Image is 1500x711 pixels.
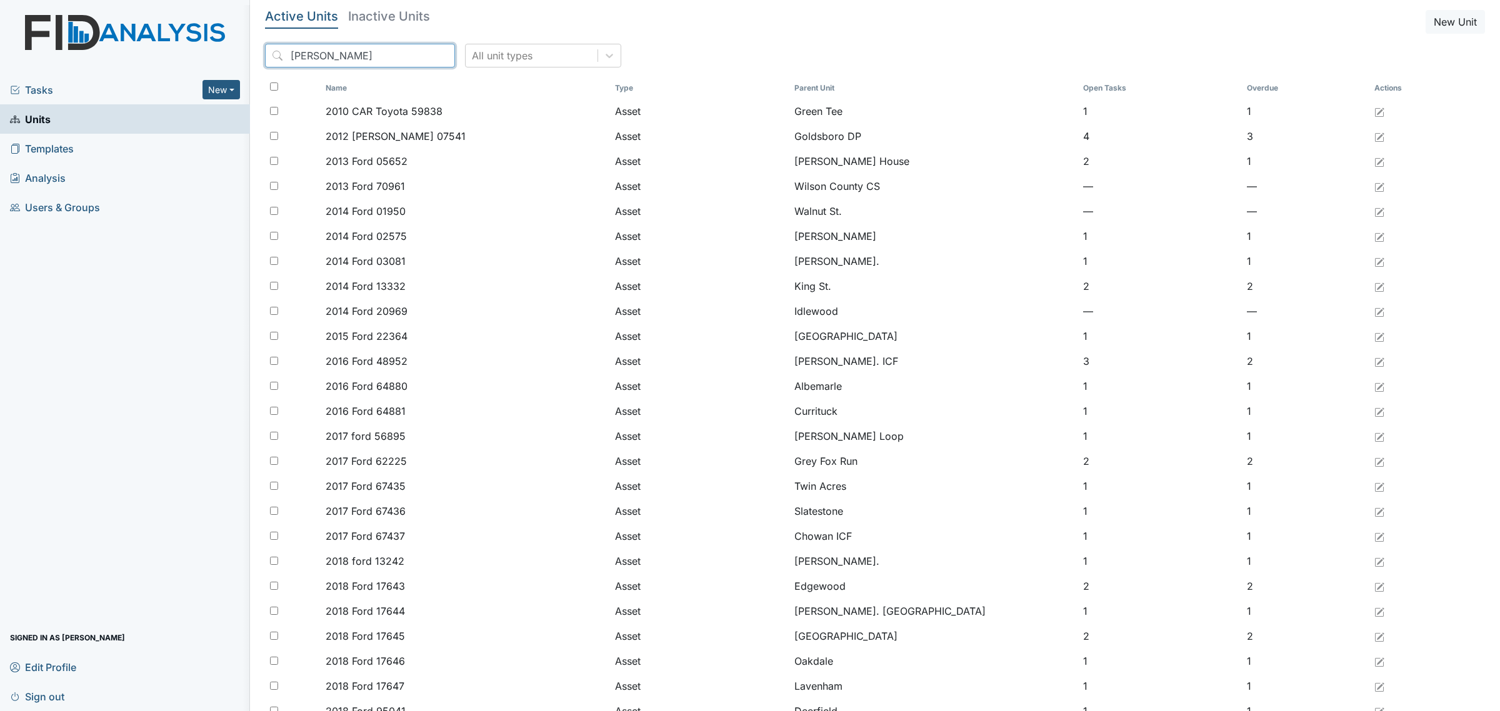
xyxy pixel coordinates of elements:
[10,197,100,217] span: Users & Groups
[1374,579,1384,594] a: Edit
[789,174,1079,199] td: Wilson County CS
[1078,599,1242,624] td: 1
[10,109,51,129] span: Units
[348,10,430,22] h5: Inactive Units
[789,249,1079,274] td: [PERSON_NAME].
[326,404,406,419] span: 2016 Ford 64881
[10,687,64,706] span: Sign out
[610,424,789,449] td: Asset
[265,10,338,22] h5: Active Units
[789,199,1079,224] td: Walnut St.
[610,549,789,574] td: Asset
[789,449,1079,474] td: Grey Fox Run
[789,124,1079,149] td: Goldsboro DP
[1374,354,1384,369] a: Edit
[1078,474,1242,499] td: 1
[1242,524,1369,549] td: 1
[610,174,789,199] td: Asset
[1374,529,1384,544] a: Edit
[1374,304,1384,319] a: Edit
[1374,279,1384,294] a: Edit
[1078,549,1242,574] td: 1
[326,679,404,694] span: 2018 Ford 17647
[1242,374,1369,399] td: 1
[1078,99,1242,124] td: 1
[610,224,789,249] td: Asset
[789,649,1079,674] td: Oakdale
[1078,324,1242,349] td: 1
[1374,329,1384,344] a: Edit
[1078,449,1242,474] td: 2
[789,599,1079,624] td: [PERSON_NAME]. [GEOGRAPHIC_DATA]
[1078,399,1242,424] td: 1
[789,324,1079,349] td: [GEOGRAPHIC_DATA]
[1242,399,1369,424] td: 1
[1374,254,1384,269] a: Edit
[1374,654,1384,669] a: Edit
[1374,104,1384,119] a: Edit
[326,129,466,144] span: 2012 [PERSON_NAME] 07541
[789,674,1079,699] td: Lavenham
[1242,449,1369,474] td: 2
[326,579,405,594] span: 2018 Ford 17643
[789,224,1079,249] td: [PERSON_NAME]
[326,329,407,344] span: 2015 Ford 22364
[202,80,240,99] button: New
[10,628,125,647] span: Signed in as [PERSON_NAME]
[1078,524,1242,549] td: 1
[789,374,1079,399] td: Albemarle
[1078,224,1242,249] td: 1
[1374,229,1384,244] a: Edit
[1242,274,1369,299] td: 2
[789,474,1079,499] td: Twin Acres
[265,44,455,67] input: Search...
[326,204,406,219] span: 2014 Ford 01950
[326,104,442,119] span: 2010 CAR Toyota 59838
[610,449,789,474] td: Asset
[326,604,405,619] span: 2018 Ford 17644
[326,529,405,544] span: 2017 Ford 67437
[472,48,532,63] div: All unit types
[1242,499,1369,524] td: 1
[1078,624,1242,649] td: 2
[1242,624,1369,649] td: 2
[789,524,1079,549] td: Chowan ICF
[610,324,789,349] td: Asset
[1242,474,1369,499] td: 1
[1374,554,1384,569] a: Edit
[1078,299,1242,324] td: —
[1078,274,1242,299] td: 2
[1242,599,1369,624] td: 1
[1374,504,1384,519] a: Edit
[326,229,407,244] span: 2014 Ford 02575
[610,649,789,674] td: Asset
[1242,199,1369,224] td: —
[1078,124,1242,149] td: 4
[326,479,406,494] span: 2017 Ford 67435
[326,554,404,569] span: 2018 ford 13242
[1242,124,1369,149] td: 3
[789,99,1079,124] td: Green Tee
[1374,404,1384,419] a: Edit
[326,504,406,519] span: 2017 Ford 67436
[789,574,1079,599] td: Edgewood
[321,77,610,99] th: Toggle SortBy
[610,574,789,599] td: Asset
[1242,424,1369,449] td: 1
[789,424,1079,449] td: [PERSON_NAME] Loop
[1242,99,1369,124] td: 1
[1374,629,1384,644] a: Edit
[1242,574,1369,599] td: 2
[610,77,789,99] th: Toggle SortBy
[610,524,789,549] td: Asset
[610,299,789,324] td: Asset
[789,77,1079,99] th: Toggle SortBy
[610,499,789,524] td: Asset
[1078,674,1242,699] td: 1
[610,249,789,274] td: Asset
[789,274,1079,299] td: King St.
[1078,174,1242,199] td: —
[1374,154,1384,169] a: Edit
[326,279,406,294] span: 2014 Ford 13332
[326,179,405,194] span: 2013 Ford 70961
